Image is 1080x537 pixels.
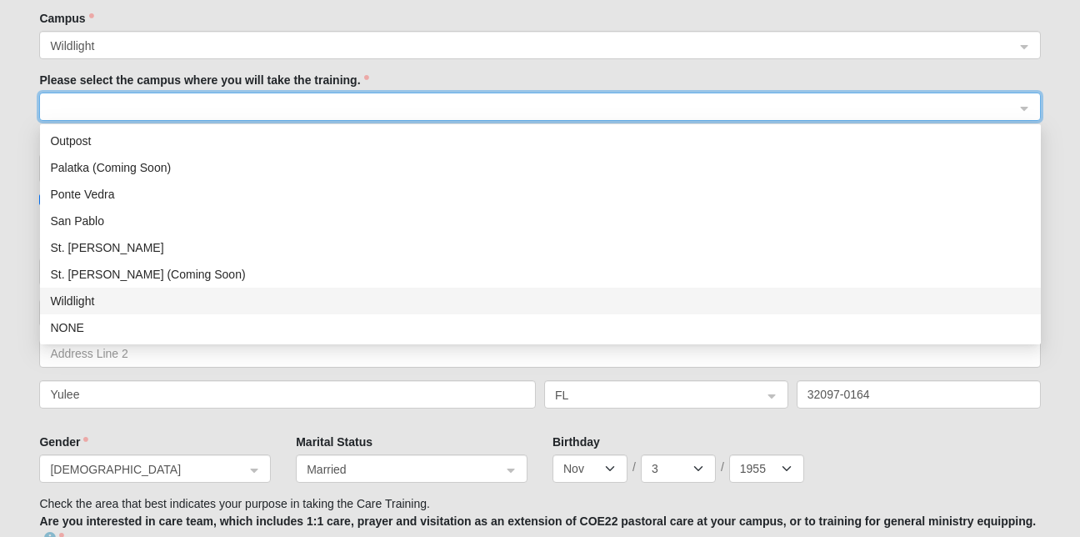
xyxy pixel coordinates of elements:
[50,158,1031,177] div: Palatka (Coming Soon)
[39,380,536,409] input: City
[40,181,1041,208] div: Ponte Vedra
[307,460,487,479] span: Married
[50,292,1031,310] div: Wildlight
[552,434,600,450] label: Birthday
[39,72,368,88] label: Please select the campus where you will take the training.
[40,261,1041,288] div: St. Augustine (Coming Soon)
[50,265,1031,284] div: St. [PERSON_NAME] (Coming Soon)
[296,434,372,450] label: Marital Status
[50,238,1031,257] div: St. [PERSON_NAME]
[50,212,1031,230] div: San Pablo
[40,288,1041,314] div: Wildlight
[797,380,1041,409] input: Zip
[40,314,1041,341] div: NONE
[50,185,1031,203] div: Ponte Vedra
[39,237,86,253] label: Address
[39,133,123,150] label: Mobile Phone
[40,128,1041,154] div: Outpost
[50,319,1031,337] div: NONE
[39,10,93,27] label: Campus
[39,194,50,205] input: Give your consent to receive SMS messages by simply checking the box.
[632,459,636,475] span: /
[555,386,747,404] span: FL
[50,460,245,479] span: Female
[721,459,724,475] span: /
[40,154,1041,181] div: Palatka (Coming Soon)
[40,234,1041,261] div: St. Johns
[50,132,1031,150] div: Outpost
[40,208,1041,234] div: San Pablo
[39,339,1040,368] input: Address Line 2
[39,299,1040,327] input: Address Line 1
[50,37,999,55] span: Wildlight
[39,434,88,450] label: Gender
